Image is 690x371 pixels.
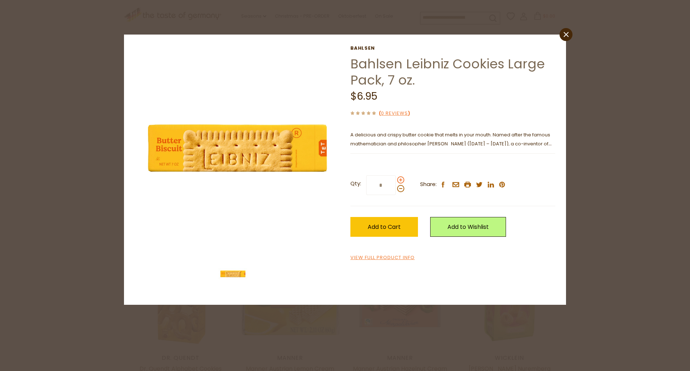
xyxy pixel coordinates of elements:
a: Bahlsen Leibniz Cookies Large Pack, 7 oz. [350,55,545,89]
img: Bahlsen Leibniz Cookies Large Pack [135,45,340,251]
span: Add to Cart [368,223,401,231]
a: View Full Product Info [350,254,415,262]
span: Share: [420,180,437,189]
a: Add to Wishlist [430,217,506,237]
input: Qty: [366,175,396,195]
span: $6.95 [350,89,377,103]
span: ( ) [379,110,410,117]
span: A delicious and crispy butter cookie that melts in your mouth. Named after the famous mathematici... [350,131,552,174]
img: Bahlsen Leibniz Cookies Large Pack [218,259,247,288]
a: 0 Reviews [381,110,408,117]
a: Bahlsen [350,45,555,51]
strong: Qty: [350,179,361,188]
button: Add to Cart [350,217,418,237]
